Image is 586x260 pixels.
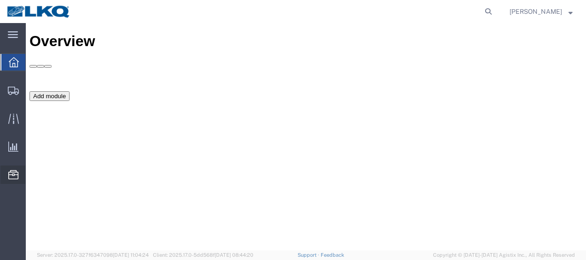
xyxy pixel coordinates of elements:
[26,23,586,250] iframe: FS Legacy Container
[113,252,149,258] span: [DATE] 11:04:24
[321,252,344,258] a: Feedback
[37,252,149,258] span: Server: 2025.17.0-327f6347098
[153,252,253,258] span: Client: 2025.17.0-5dd568f
[433,251,575,259] span: Copyright © [DATE]-[DATE] Agistix Inc., All Rights Reserved
[510,6,562,17] span: Robert Benette
[6,5,71,18] img: logo
[509,6,573,17] button: [PERSON_NAME]
[215,252,253,258] span: [DATE] 08:44:20
[298,252,321,258] a: Support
